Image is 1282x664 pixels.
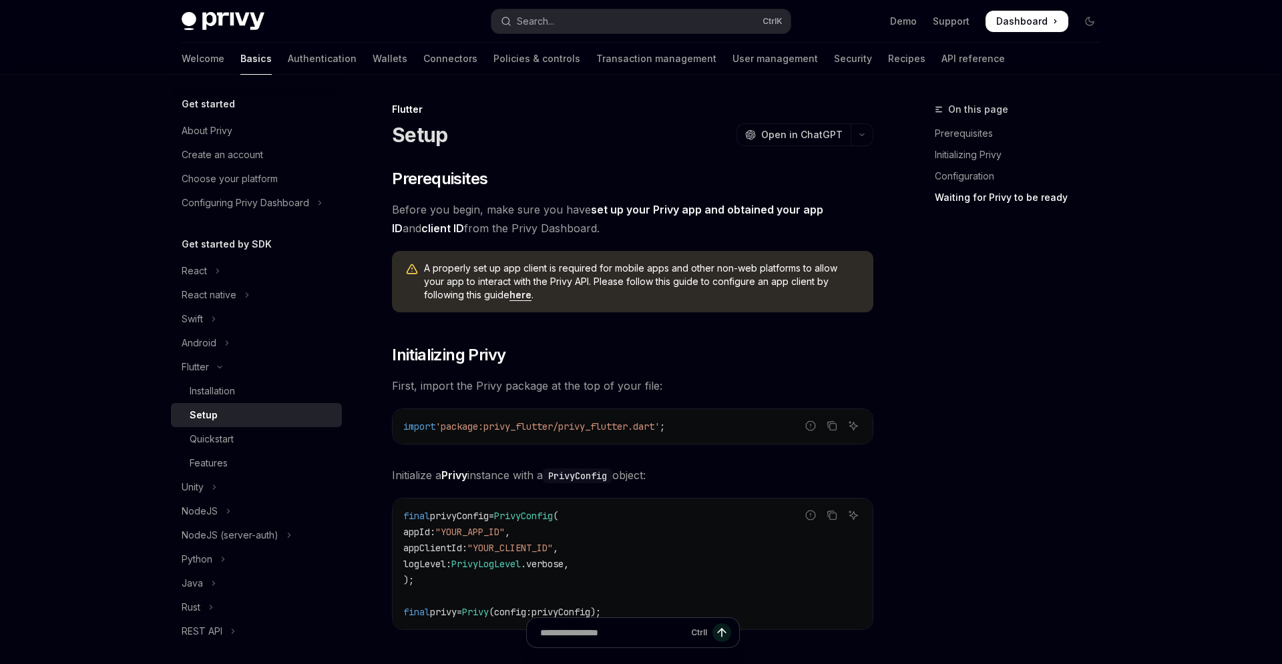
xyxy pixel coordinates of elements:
svg: Warning [405,263,419,276]
div: Android [182,335,216,351]
span: Before you begin, make sure you have and from the Privy Dashboard. [392,200,873,238]
span: "YOUR_CLIENT_ID" [467,542,553,554]
a: Authentication [288,43,357,75]
span: : [446,558,451,570]
button: Toggle Unity section [171,475,342,499]
span: A properly set up app client is required for mobile apps and other non-web platforms to allow you... [424,262,860,302]
a: Quickstart [171,427,342,451]
a: User management [732,43,818,75]
div: Rust [182,599,200,615]
h5: Get started by SDK [182,236,272,252]
span: final [403,606,430,618]
div: Unity [182,479,204,495]
button: Ask AI [845,417,862,434]
a: Basics [240,43,272,75]
span: PrivyLogLevel [451,558,521,570]
a: Features [171,451,342,475]
a: Demo [890,15,917,28]
a: Setup [171,403,342,427]
div: Flutter [182,359,209,375]
div: Swift [182,311,203,327]
span: appId [403,526,430,538]
span: : [462,542,467,554]
a: Choose your platform [171,167,342,191]
button: Open search [491,9,791,33]
span: , [553,542,558,554]
a: Waiting for Privy to be ready [935,187,1111,208]
span: = [489,510,494,522]
button: Report incorrect code [802,417,819,434]
span: Privy [462,606,489,618]
span: Initializing Privy [392,344,505,366]
button: Toggle Swift section [171,307,342,331]
span: privyConfig); [531,606,601,618]
a: Prerequisites [935,123,1111,144]
a: Security [834,43,872,75]
a: Support [933,15,970,28]
span: privy [430,606,457,618]
span: "YOUR_APP_ID" [435,526,505,538]
span: 'package:privy_flutter/privy_flutter.dart' [435,420,660,432]
span: Prerequisites [392,168,487,190]
a: Configuration [935,165,1111,187]
button: Copy the contents from the code block [823,507,841,524]
span: ( [553,510,558,522]
button: Report incorrect code [802,507,819,524]
div: Create an account [182,147,263,163]
div: Setup [190,407,218,423]
span: First, import the Privy package at the top of your file: [392,376,873,395]
div: Search... [517,13,554,29]
button: Copy the contents from the code block [823,417,841,434]
button: Toggle NodeJS section [171,499,342,523]
div: Installation [190,383,235,399]
a: About Privy [171,119,342,143]
span: appClientId [403,542,462,554]
a: API reference [941,43,1005,75]
span: final [403,510,430,522]
span: Ctrl K [763,16,783,27]
div: Java [182,575,203,591]
button: Toggle Configuring Privy Dashboard section [171,191,342,215]
button: Toggle React native section [171,283,342,307]
button: Toggle dark mode [1079,11,1100,32]
button: Toggle Flutter section [171,355,342,379]
a: Installation [171,379,342,403]
a: Transaction management [596,43,716,75]
span: , [505,526,510,538]
div: Flutter [392,103,873,116]
a: Recipes [888,43,925,75]
div: Configuring Privy Dashboard [182,195,309,211]
a: Connectors [423,43,477,75]
span: Open in ChatGPT [761,128,843,141]
span: privyConfig [430,510,489,522]
strong: Privy [441,468,467,482]
h1: Setup [392,123,447,147]
span: Dashboard [996,15,1048,28]
div: React [182,263,207,279]
button: Toggle Java section [171,571,342,595]
button: Toggle NodeJS (server-auth) section [171,523,342,547]
div: About Privy [182,123,232,139]
code: PrivyConfig [543,468,612,483]
span: PrivyConfig [494,510,553,522]
button: Open in ChatGPT [736,123,851,146]
span: (config [489,606,526,618]
a: set up your Privy app and obtained your app ID [392,203,823,236]
div: Choose your platform [182,171,278,187]
div: Python [182,551,212,567]
span: : [430,526,435,538]
span: import [403,420,435,432]
button: Toggle Android section [171,331,342,355]
div: NodeJS [182,503,218,519]
span: On this page [948,101,1008,117]
a: Initializing Privy [935,144,1111,165]
div: NodeJS (server-auth) [182,527,278,543]
a: client ID [421,222,464,236]
span: ); [403,574,414,586]
a: Wallets [373,43,407,75]
input: Ask a question... [540,618,686,647]
button: Toggle React section [171,259,342,283]
span: : [526,606,531,618]
a: Welcome [182,43,224,75]
button: Toggle REST API section [171,619,342,643]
